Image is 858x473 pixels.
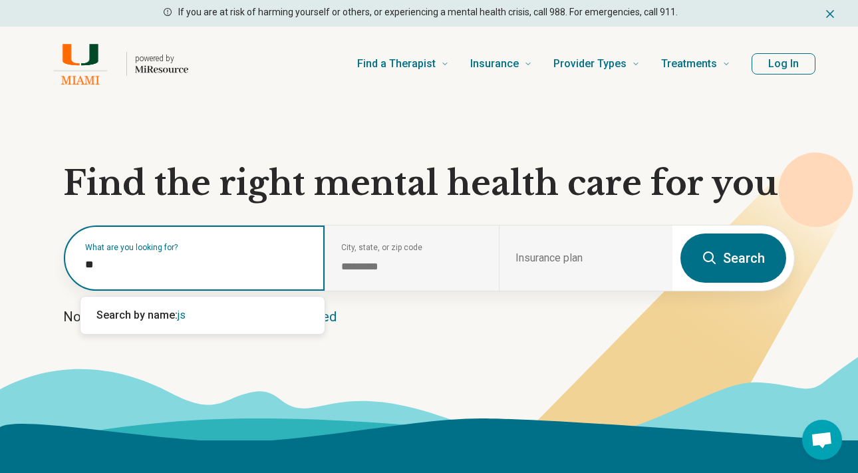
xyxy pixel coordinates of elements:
[802,420,842,460] a: Open chat
[80,297,325,334] div: Suggestions
[357,55,436,73] span: Find a Therapist
[85,243,309,251] label: What are you looking for?
[752,53,815,75] button: Log In
[63,307,795,326] p: Not sure what you’re looking for?
[470,55,519,73] span: Insurance
[553,55,627,73] span: Provider Types
[680,234,786,283] button: Search
[178,5,678,19] p: If you are at risk of harming yourself or others, or experiencing a mental health crisis, call 98...
[178,309,186,321] span: js
[43,43,188,85] a: Home page
[823,5,837,21] button: Dismiss
[135,53,188,64] p: powered by
[96,309,178,321] span: Search by name:
[63,164,795,204] h1: Find the right mental health care for you
[661,55,717,73] span: Treatments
